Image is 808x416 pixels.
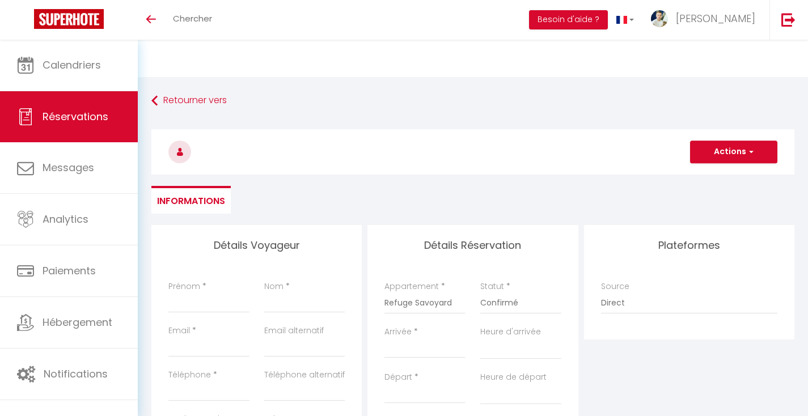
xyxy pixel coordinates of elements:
label: Source [601,280,629,292]
span: Paiements [43,264,96,278]
h4: Plateformes [601,239,777,252]
span: Calendriers [43,58,101,72]
h4: Détails Voyageur [168,239,345,252]
span: Messages [43,160,94,175]
label: Nom [264,280,284,292]
img: Super Booking [34,9,104,29]
label: Heure d'arrivée [480,325,541,338]
li: Informations [151,186,231,214]
label: Email alternatif [264,324,324,337]
h4: Détails Réservation [384,239,561,252]
span: Notifications [44,367,108,381]
label: Téléphone alternatif [264,368,345,381]
label: Email [168,324,190,337]
label: Départ [384,371,412,383]
img: ... [651,10,668,27]
span: Réservations [43,109,108,124]
label: Arrivée [384,325,412,338]
label: Téléphone [168,368,211,381]
a: Retourner vers [151,91,794,111]
button: Besoin d'aide ? [529,10,608,29]
span: Hébergement [43,315,112,329]
span: [PERSON_NAME] [676,11,755,26]
label: Heure de départ [480,371,547,383]
label: Statut [480,280,504,292]
img: logout [781,12,796,27]
label: Appartement [384,280,439,292]
span: Chercher [173,12,212,24]
button: Actions [690,141,777,163]
span: Analytics [43,212,88,226]
label: Prénom [168,280,200,292]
